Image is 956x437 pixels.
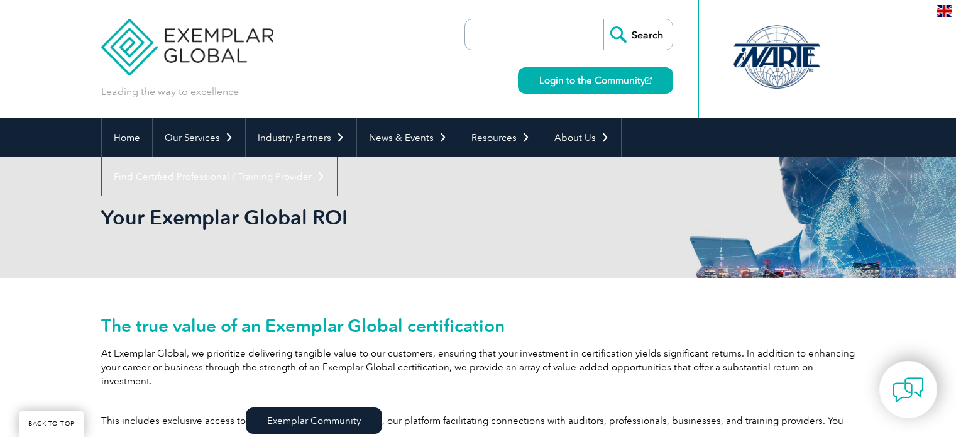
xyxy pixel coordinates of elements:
[19,411,84,437] a: BACK TO TOP
[246,118,356,157] a: Industry Partners
[937,5,952,17] img: en
[153,118,245,157] a: Our Services
[518,67,673,94] a: Login to the Community
[101,207,629,228] h2: Your Exemplar Global ROI
[102,157,337,196] a: Find Certified Professional / Training Provider
[357,118,459,157] a: News & Events
[542,118,621,157] a: About Us
[603,19,673,50] input: Search
[102,118,152,157] a: Home
[246,407,382,434] a: Exemplar Community
[893,374,924,406] img: contact-chat.png
[101,85,239,99] p: Leading the way to excellence
[459,118,542,157] a: Resources
[645,77,652,84] img: open_square.png
[101,316,855,336] h2: The true value of an Exemplar Global certification
[101,346,855,388] p: At Exemplar Global, we prioritize delivering tangible value to our customers, ensuring that your ...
